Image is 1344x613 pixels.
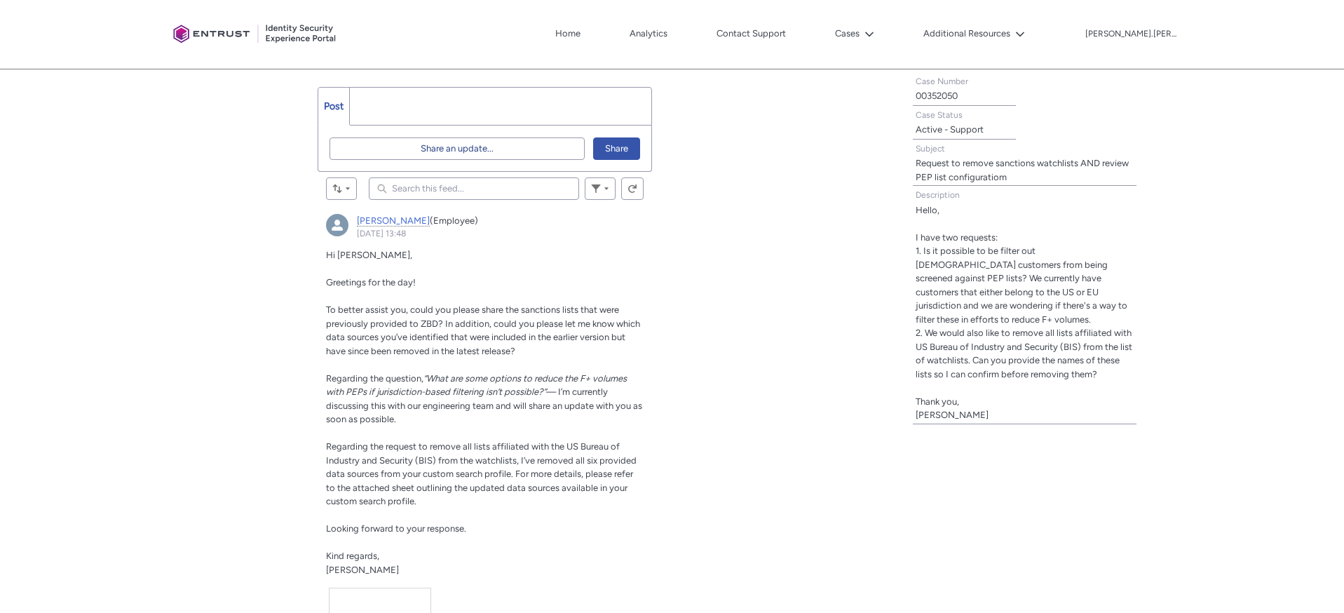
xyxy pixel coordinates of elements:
[1085,26,1177,40] button: User Profile sophie.manoukian
[326,373,423,384] span: Regarding the question,
[326,250,412,260] span: Hi [PERSON_NAME],
[552,23,584,44] a: Home
[326,523,466,534] span: Looking forward to your response.
[621,177,644,200] button: Refresh this feed
[357,215,430,227] a: [PERSON_NAME]
[593,137,640,160] button: Share
[326,304,640,356] span: To better assist you, could you please share the sanctions lists that were previously provided to...
[713,23,789,44] a: Contact Support
[916,124,984,135] lightning-formatted-text: Active - Support
[1085,29,1176,39] p: [PERSON_NAME].[PERSON_NAME]
[916,110,963,120] span: Case Status
[916,190,960,200] span: Description
[430,215,478,226] span: (Employee)
[326,441,637,506] span: Regarding the request to remove all lists affiliated with the US Bureau of Industry and Security ...
[326,277,416,288] span: Greetings for the day!
[920,23,1029,44] button: Additional Resources
[326,551,379,561] span: Kind regards,
[357,229,406,238] a: [DATE] 13:48
[916,144,945,154] span: Subject
[626,23,671,44] a: Analytics, opens in new tab
[326,565,399,575] span: [PERSON_NAME]
[326,214,348,236] img: External User - Mayank (null)
[916,76,968,86] span: Case Number
[326,386,642,424] span: — I’m currently discussing this with our engineering team and will share an update with you as so...
[831,23,878,44] button: Cases
[916,90,958,101] lightning-formatted-text: 00352050
[916,158,1129,182] lightning-formatted-text: Request to remove sanctions watchlists AND review PEP list configuratiom
[318,87,652,172] div: Chatter Publisher
[369,177,579,200] input: Search this feed...
[916,205,1132,421] lightning-formatted-text: Hello, I have two requests: 1. Is it possible to be filter out [DEMOGRAPHIC_DATA] customers from ...
[326,214,348,236] div: Mayank
[318,88,350,125] a: Post
[326,373,627,398] span: “What are some options to reduce the F+ volumes with PEPs if jurisdiction-based filtering isn’t p...
[330,137,585,160] button: Share an update...
[605,138,628,159] span: Share
[324,100,344,112] span: Post
[421,138,494,159] span: Share an update...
